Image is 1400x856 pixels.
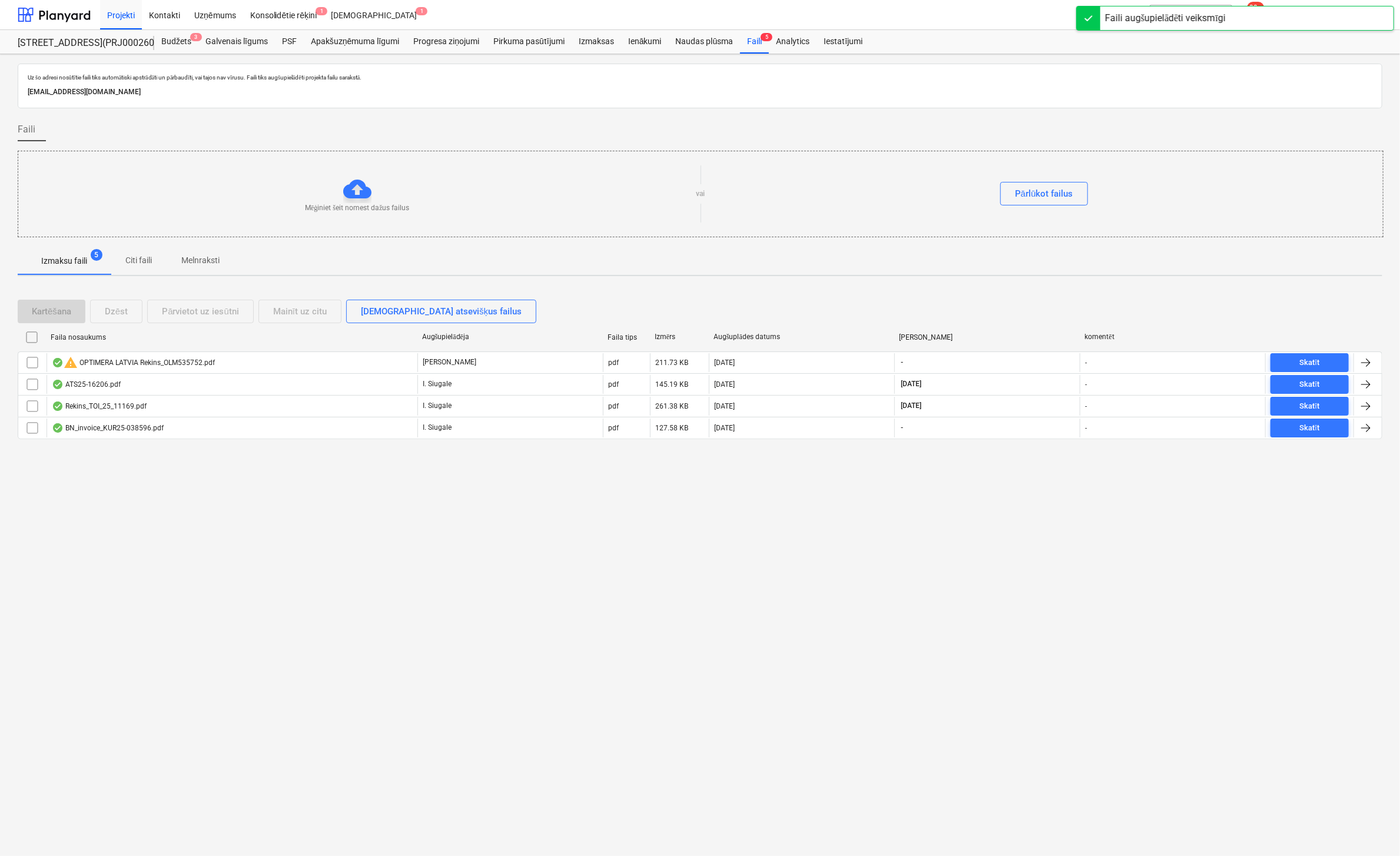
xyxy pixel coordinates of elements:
p: Citi faili [125,254,153,267]
div: [STREET_ADDRESS](PRJ0002600) 2601946 [18,37,140,49]
div: [DATE] [714,424,735,432]
div: OCR pabeigts [52,423,64,433]
span: 3 [190,33,202,41]
button: Skatīt [1270,375,1349,394]
div: 261.38 KB [655,402,688,410]
span: Faili [18,122,35,137]
a: Apakšuzņēmuma līgumi [304,30,406,54]
div: pdf [608,359,619,367]
p: Mēģiniet šeit nomest dažus failus [305,203,409,213]
div: - [1085,359,1087,367]
span: 1 [416,7,427,15]
div: - [1085,380,1087,389]
div: - [1085,402,1087,410]
button: Skatīt [1270,353,1349,372]
a: Naudas plūsma [669,30,741,54]
span: 5 [91,249,102,261]
div: [DEMOGRAPHIC_DATA] atsevišķus failus [361,304,522,319]
div: Pārlūkot failus [1015,186,1073,201]
div: [PERSON_NAME] [899,333,1075,341]
div: Budžets [154,30,198,54]
a: Budžets3 [154,30,198,54]
button: Pārlūkot failus [1000,182,1088,205]
div: Izmērs [655,333,704,341]
a: Analytics [769,30,817,54]
p: [PERSON_NAME] [423,357,476,367]
span: [DATE] [900,379,923,389]
div: OCR pabeigts [52,358,64,367]
a: Progresa ziņojumi [406,30,486,54]
p: Melnraksti [181,254,220,267]
div: 127.58 KB [655,424,688,432]
span: 5 [761,33,772,41]
div: Faila tips [608,333,645,341]
span: [DATE] [900,401,923,411]
span: 1 [316,7,327,15]
div: [DATE] [714,380,735,389]
div: BN_invoice_KUR25-038596.pdf [52,423,164,433]
button: Skatīt [1270,397,1349,416]
button: Skatīt [1270,419,1349,437]
div: ATS25-16206.pdf [52,380,121,389]
div: Rekins_TOI_25_11169.pdf [52,402,147,411]
div: Faili [740,30,769,54]
div: [DATE] [714,402,735,410]
p: I. Siugale [423,379,452,389]
div: OCR pabeigts [52,380,64,389]
p: I. Siugale [423,423,452,433]
div: Skatīt [1300,400,1320,413]
div: Faila nosaukums [51,333,413,341]
p: Izmaksu faili [41,255,87,267]
span: warning [64,356,78,370]
div: 145.19 KB [655,380,688,389]
div: pdf [608,424,619,432]
div: [DATE] [714,359,735,367]
div: pdf [608,380,619,389]
a: Faili5 [740,30,769,54]
p: vai [696,189,705,199]
p: I. Siugale [423,401,452,411]
p: Uz šo adresi nosūtītie faili tiks automātiski apstrādāti un pārbaudīti, vai tajos nav vīrusu. Fai... [28,74,1372,81]
div: Skatīt [1300,356,1320,370]
div: - [1085,424,1087,432]
a: Pirkuma pasūtījumi [486,30,572,54]
span: - [900,357,904,367]
div: OPTIMERA LATVIA Rekins_OLM535752.pdf [52,356,215,370]
div: komentēt [1085,333,1261,341]
div: Augšupielādēja [422,333,598,341]
div: Skatīt [1300,378,1320,391]
a: Izmaksas [572,30,621,54]
a: PSF [275,30,304,54]
div: Skatīt [1300,422,1320,435]
button: [DEMOGRAPHIC_DATA] atsevišķus failus [346,300,536,323]
span: - [900,423,904,433]
iframe: Chat Widget [1341,799,1400,856]
div: Faili augšupielādēti veiksmīgi [1105,11,1226,25]
div: OCR pabeigts [52,402,64,411]
a: Ienākumi [621,30,669,54]
div: Augšuplādes datums [714,333,890,341]
p: [EMAIL_ADDRESS][DOMAIN_NAME] [28,86,1372,98]
a: Iestatījumi [817,30,870,54]
div: Mēģiniet šeit nomest dažus failusvaiPārlūkot failus [18,151,1384,237]
a: Galvenais līgums [198,30,275,54]
div: pdf [608,402,619,410]
div: 211.73 KB [655,359,688,367]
